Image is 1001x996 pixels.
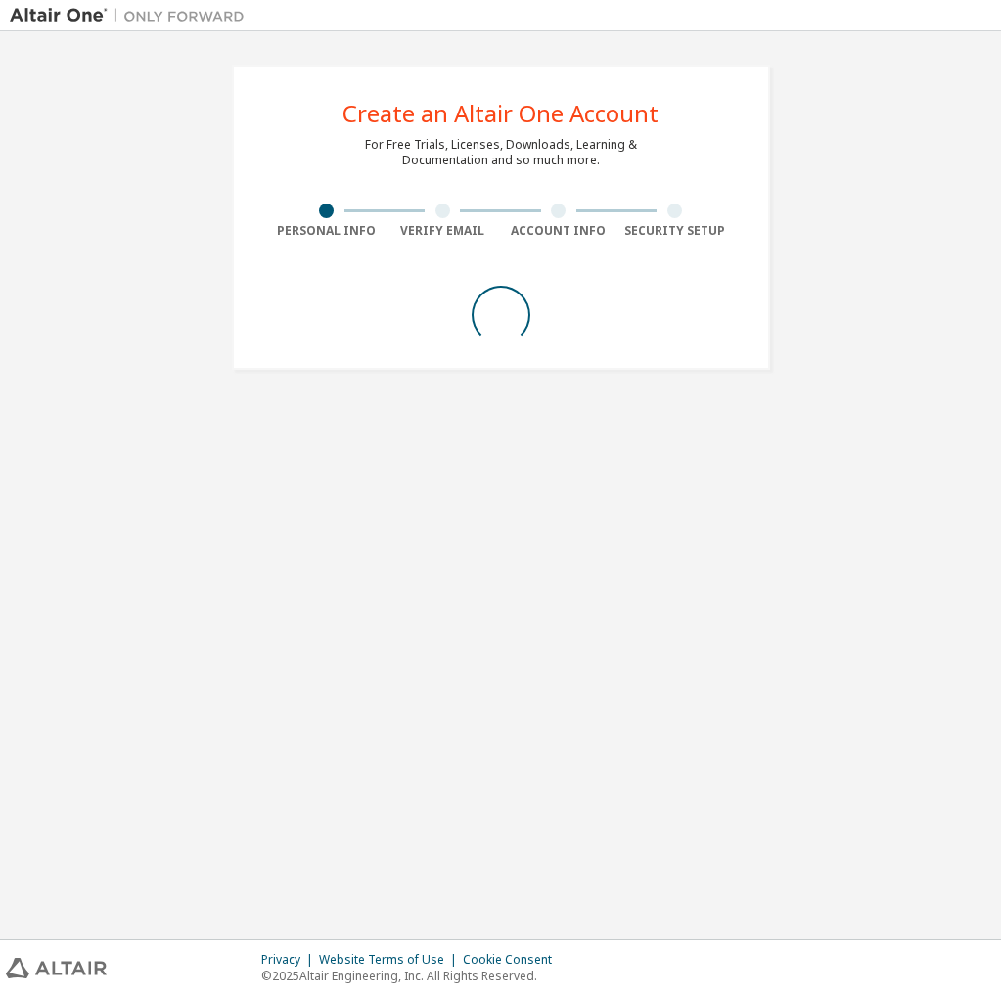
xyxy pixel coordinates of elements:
[269,223,386,239] div: Personal Info
[10,6,254,25] img: Altair One
[342,102,659,125] div: Create an Altair One Account
[616,223,733,239] div: Security Setup
[365,137,637,168] div: For Free Trials, Licenses, Downloads, Learning & Documentation and so much more.
[261,968,564,984] p: © 2025 Altair Engineering, Inc. All Rights Reserved.
[261,952,319,968] div: Privacy
[6,958,107,978] img: altair_logo.svg
[501,223,617,239] div: Account Info
[463,952,564,968] div: Cookie Consent
[385,223,501,239] div: Verify Email
[319,952,463,968] div: Website Terms of Use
